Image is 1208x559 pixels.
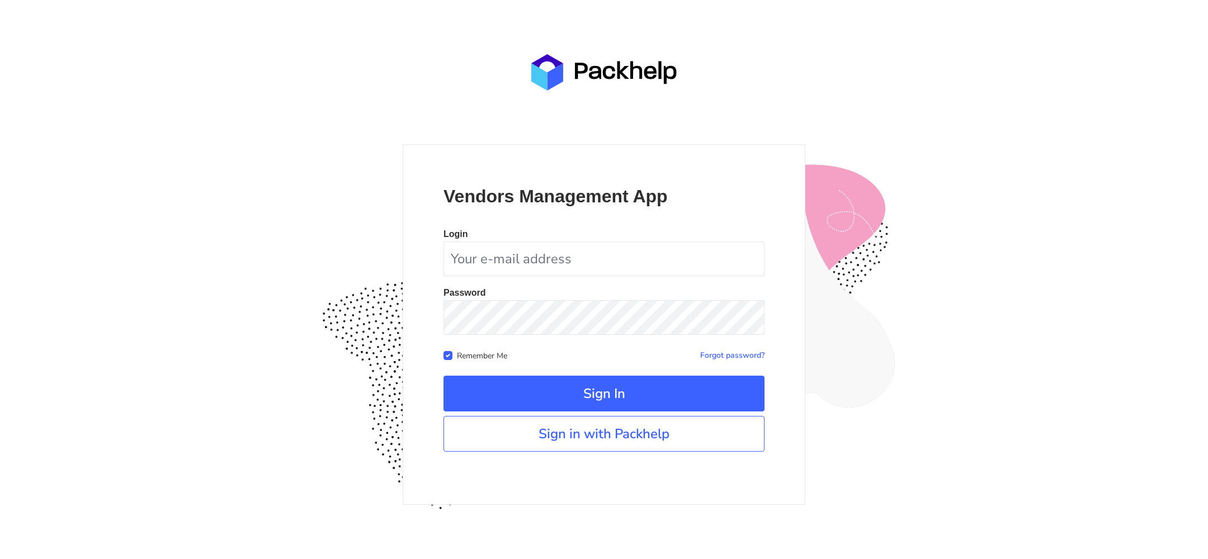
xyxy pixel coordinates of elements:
a: Forgot password? [700,350,765,361]
button: Sign In [443,376,765,411]
p: Vendors Management App [443,185,765,207]
p: Login [443,230,765,239]
label: Remember Me [457,349,507,361]
input: Your e-mail address [443,241,765,276]
p: Password [443,288,765,297]
a: Sign in with Packhelp [443,416,765,452]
